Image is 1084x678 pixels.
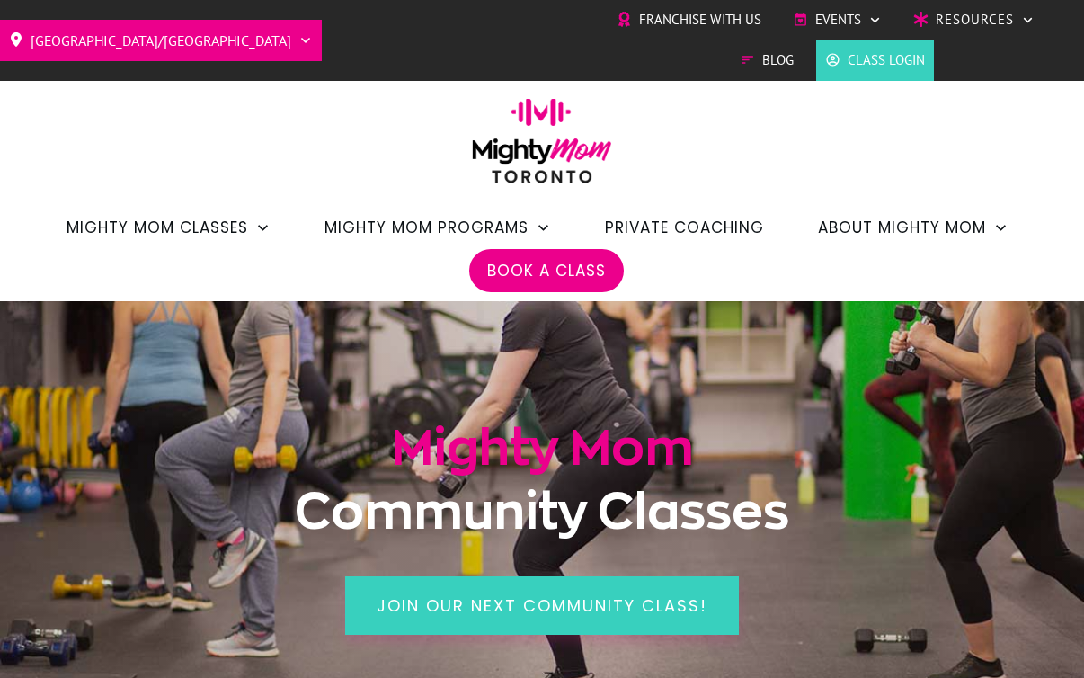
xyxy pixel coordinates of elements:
img: mightymom-logo-toronto [463,98,621,196]
span: Class Login [848,47,925,74]
span: Join our next community class! [377,594,707,617]
span: Blog [762,47,794,74]
a: Join our next community class! [345,576,739,635]
a: Resources [913,6,1035,33]
a: Class Login [825,47,925,74]
span: Franchise with Us [639,6,761,33]
a: Mighty Mom Classes [67,212,271,243]
span: [GEOGRAPHIC_DATA]/[GEOGRAPHIC_DATA] [31,26,291,55]
span: Resources [936,6,1014,33]
a: Blog [740,47,794,74]
a: Franchise with Us [617,6,761,33]
a: Book a Class [487,255,606,286]
span: Events [815,6,861,33]
h1: Community Classes [73,415,1011,558]
span: Mighty Mom Programs [324,212,529,243]
a: [GEOGRAPHIC_DATA]/[GEOGRAPHIC_DATA] [9,26,313,55]
a: Events [793,6,882,33]
span: About Mighty Mom [818,212,986,243]
a: Private Coaching [605,212,764,243]
span: Mighty Mom Classes [67,212,248,243]
span: Mighty Mom [391,420,694,474]
a: Mighty Mom Programs [324,212,551,243]
a: About Mighty Mom [818,212,1008,243]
